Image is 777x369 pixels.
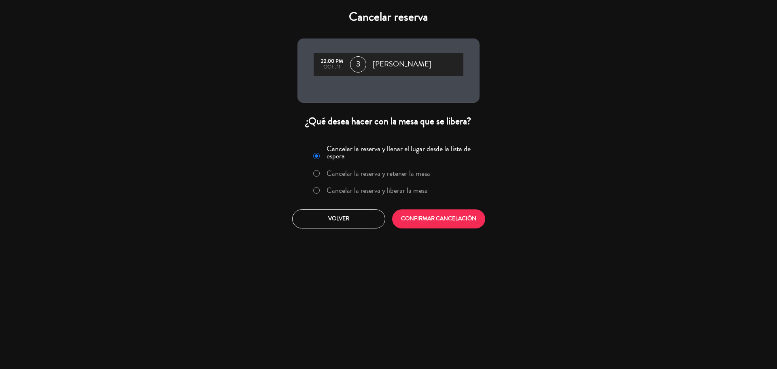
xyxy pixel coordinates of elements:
span: [PERSON_NAME] [373,58,431,70]
span: 3 [350,56,366,73]
h4: Cancelar reserva [297,10,480,24]
button: Volver [292,209,385,228]
div: oct., 11 [318,64,346,70]
button: CONFIRMAR CANCELACIÓN [392,209,485,228]
label: Cancelar la reserva y liberar la mesa [327,187,428,194]
div: 22:00 PM [318,59,346,64]
label: Cancelar la reserva y llenar el lugar desde la lista de espera [327,145,475,160]
div: ¿Qué desea hacer con la mesa que se libera? [297,115,480,128]
label: Cancelar la reserva y retener la mesa [327,170,430,177]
